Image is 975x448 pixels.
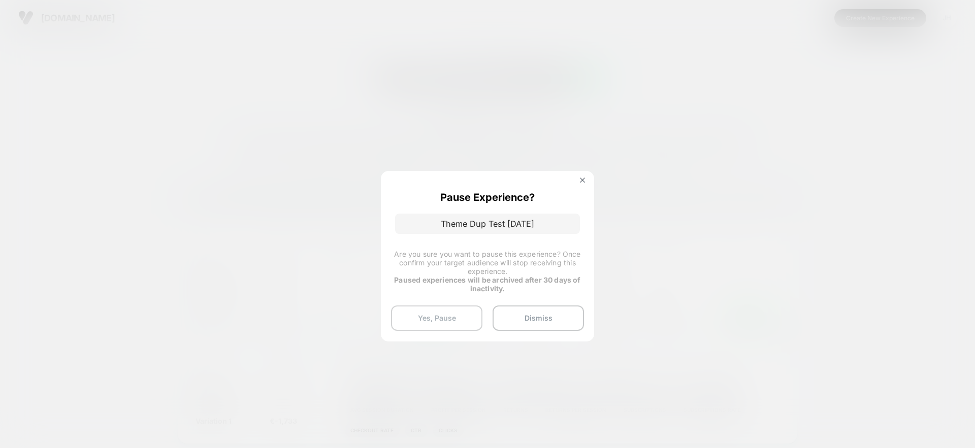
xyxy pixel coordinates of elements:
[391,305,482,331] button: Yes, Pause
[493,305,584,331] button: Dismiss
[580,178,585,183] img: close
[440,191,535,203] p: Pause Experience?
[395,214,580,234] p: Theme Dup Test [DATE]
[394,275,580,293] strong: Paused experiences will be archived after 30 days of inactivity.
[394,250,580,275] span: Are you sure you want to pause this experience? Once confirm your target audience will stop recei...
